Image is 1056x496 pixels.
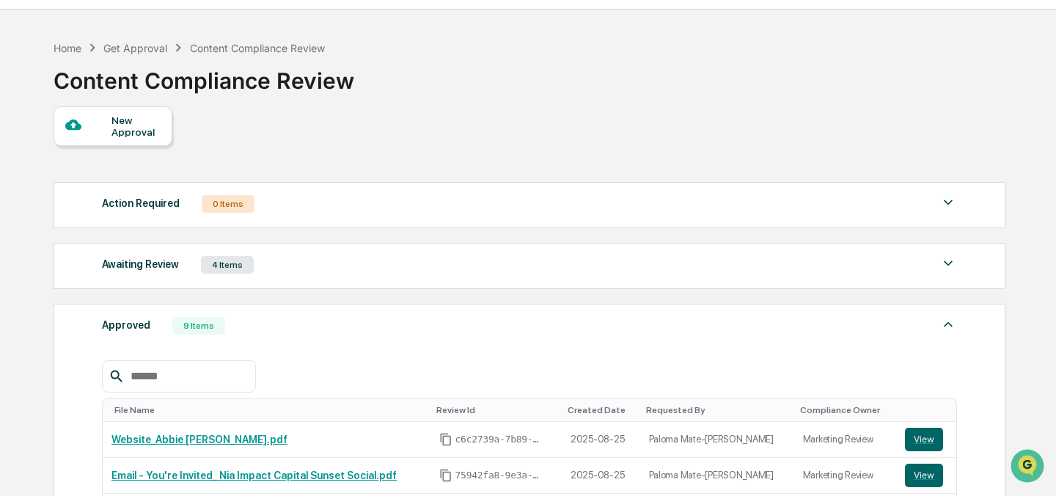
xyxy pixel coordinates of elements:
div: 0 Items [202,195,254,213]
div: 4 Items [201,256,254,274]
button: View [905,464,943,487]
div: Toggle SortBy [436,405,556,415]
div: Content Compliance Review [190,42,325,54]
div: Toggle SortBy [114,405,425,415]
div: Action Required [102,194,180,213]
span: Preclearance [29,185,95,200]
img: caret [939,316,957,333]
div: Content Compliance Review [54,56,354,94]
img: caret [939,194,957,211]
td: Paloma Mate-[PERSON_NAME] [640,458,793,494]
div: Toggle SortBy [908,405,950,415]
a: View [905,428,947,451]
p: How can we help? [15,31,267,54]
span: c6c2739a-7b89-4a52-8d9f-dbe1f86c6086 [455,434,543,445]
div: 🔎 [15,214,26,226]
span: Pylon [146,249,177,260]
td: Marketing Review [794,422,896,458]
img: caret [939,255,957,272]
span: Attestations [121,185,182,200]
button: Start new chat [249,117,267,134]
div: Approved [102,316,150,335]
a: 🗄️Attestations [100,179,188,205]
span: 75942fa8-9e3a-4274-ba51-7c3a3657b9d7 [455,470,543,481]
button: View [905,428,943,451]
td: Paloma Mate-[PERSON_NAME] [640,422,793,458]
div: Home [54,42,81,54]
td: 2025-08-25 [562,422,640,458]
div: Awaiting Review [102,255,179,274]
td: 2025-08-25 [562,458,640,494]
span: Data Lookup [29,213,92,227]
a: View [905,464,947,487]
div: New Approval [111,114,161,138]
a: Powered byPylon [103,248,177,260]
img: 1746055101610-c473b297-6a78-478c-a979-82029cc54cd1 [15,112,41,139]
div: We're available if you need us! [50,127,186,139]
iframe: Open customer support [1009,448,1049,487]
div: Get Approval [103,42,167,54]
div: 🗄️ [106,186,118,198]
div: Toggle SortBy [646,405,788,415]
span: Copy Id [439,433,452,446]
a: 🖐️Preclearance [9,179,100,205]
div: 9 Items [172,317,225,335]
td: Marketing Review [794,458,896,494]
a: 🔎Data Lookup [9,207,98,233]
div: Start new chat [50,112,241,127]
a: Website_Abbie [PERSON_NAME].pdf [111,434,287,445]
a: Email - You're Invited_ Nia Impact Capital Sunset Social.pdf [111,470,397,481]
div: Toggle SortBy [800,405,890,415]
span: Copy Id [439,469,452,482]
div: 🖐️ [15,186,26,198]
input: Clear [38,67,242,82]
div: Toggle SortBy [568,405,634,415]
